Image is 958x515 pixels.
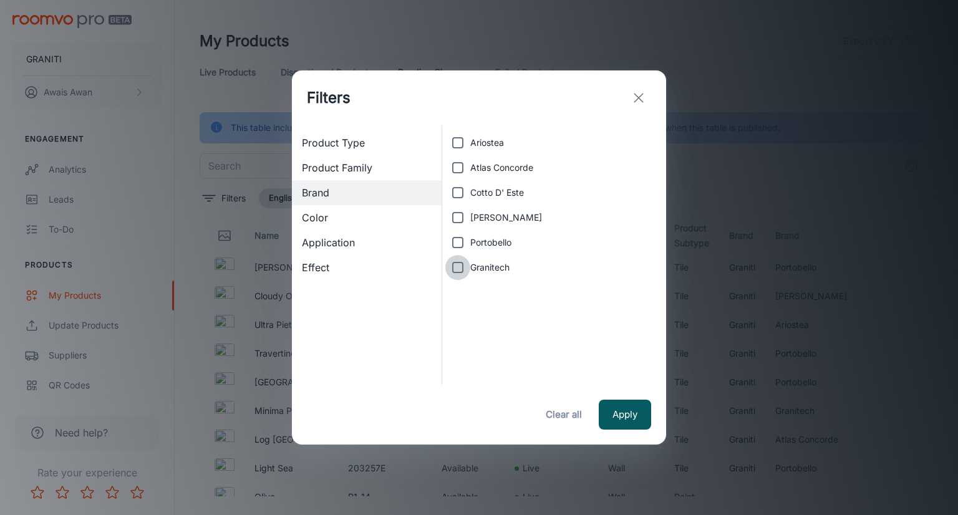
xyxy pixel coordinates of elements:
span: Ariostea [470,136,504,150]
span: Atlas Concorde [470,161,533,175]
span: Brand [302,185,432,200]
button: Clear all [539,400,589,430]
div: Brand [292,180,442,205]
button: exit [626,85,651,110]
div: Product Family [292,155,442,180]
div: Product Type [292,130,442,155]
span: Color [302,210,432,225]
span: Effect [302,260,432,275]
div: Effect [292,255,442,280]
span: Application [302,235,432,250]
span: [PERSON_NAME] [470,211,542,224]
button: Apply [599,400,651,430]
span: Product Family [302,160,432,175]
div: Application [292,230,442,255]
div: Color [292,205,442,230]
span: Cotto D' Este [470,186,524,200]
span: Portobello [470,236,511,249]
span: Granitech [470,261,510,274]
h1: Filters [307,87,351,109]
span: Product Type [302,135,432,150]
